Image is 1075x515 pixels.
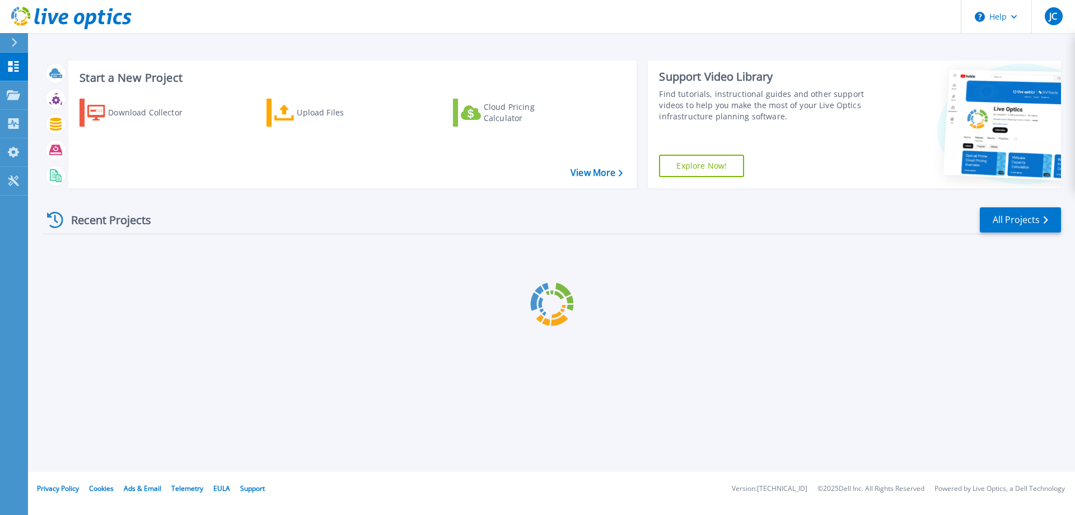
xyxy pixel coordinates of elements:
div: Download Collector [108,101,198,124]
a: Download Collector [80,99,204,127]
div: Upload Files [297,101,386,124]
a: Support [240,484,265,493]
div: Cloud Pricing Calculator [484,101,573,124]
div: Recent Projects [43,206,166,234]
a: Ads & Email [124,484,161,493]
a: All Projects [980,207,1061,233]
a: Upload Files [267,99,391,127]
li: Version: [TECHNICAL_ID] [732,485,807,493]
a: EULA [213,484,230,493]
a: Privacy Policy [37,484,79,493]
li: Powered by Live Optics, a Dell Technology [934,485,1065,493]
a: View More [571,168,623,178]
li: © 2025 Dell Inc. All Rights Reserved [817,485,924,493]
div: Support Video Library [659,69,870,84]
a: Telemetry [171,484,203,493]
a: Cookies [89,484,114,493]
div: Find tutorials, instructional guides and other support videos to help you make the most of your L... [659,89,870,122]
a: Explore Now! [659,155,744,177]
span: JC [1049,12,1057,21]
a: Cloud Pricing Calculator [453,99,578,127]
h3: Start a New Project [80,72,623,84]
